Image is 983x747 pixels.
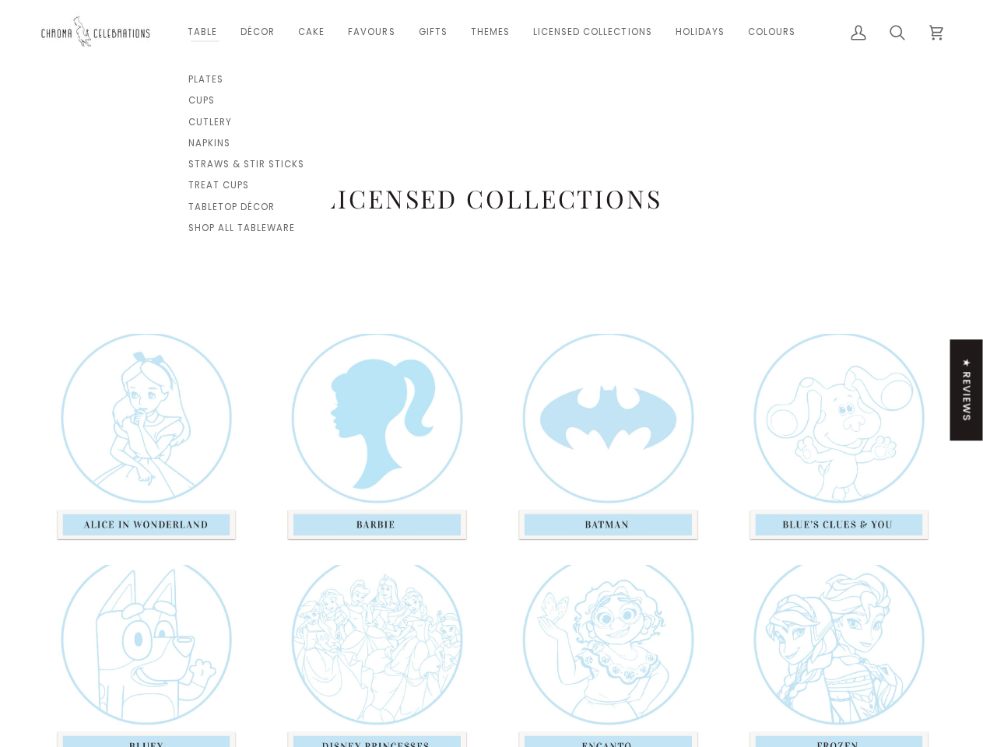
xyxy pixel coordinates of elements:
[732,334,944,546] a: Blue's Clues and You
[39,12,156,53] img: Chroma Celebrations
[188,154,305,175] a: Straws & Stir Sticks
[188,158,305,171] span: Straws & Stir Sticks
[188,222,305,235] span: Shop All Tableware
[188,137,305,150] span: Napkins
[188,73,305,86] span: Plates
[188,197,305,218] a: Tabletop Décor
[419,26,448,39] span: Gifts
[533,26,652,39] span: Licensed Collections
[188,116,305,129] span: Cutlery
[188,94,305,107] span: Cups
[39,183,944,214] h2: Licensed Collections
[950,339,983,440] div: Click to open Judge.me floating reviews tab
[188,69,305,90] a: Plates
[348,26,395,39] span: Favours
[471,26,510,39] span: Themes
[270,334,483,546] a: Barbie
[188,179,305,192] span: Treat Cups
[240,26,275,39] span: Décor
[39,334,251,546] a: Alice In Wonderland
[501,334,714,546] a: Batman
[188,133,305,154] a: Napkins
[188,175,305,196] a: Treat Cups
[188,201,305,214] span: Tabletop Décor
[188,218,305,239] a: Shop All Tableware
[298,26,325,39] span: Cake
[748,26,795,39] span: Colours
[188,112,305,133] a: Cutlery
[676,26,725,39] span: Holidays
[188,90,305,111] a: Cups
